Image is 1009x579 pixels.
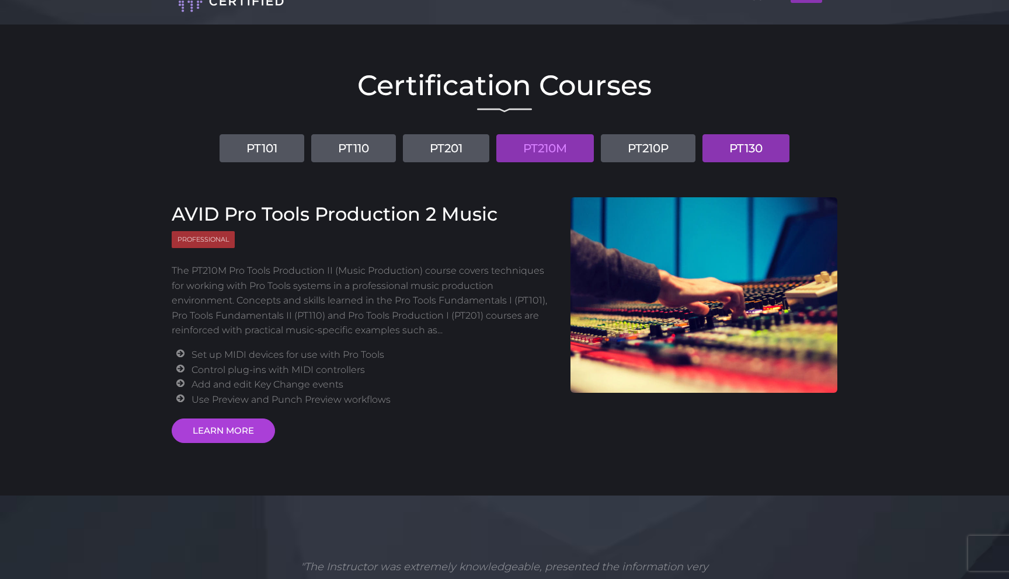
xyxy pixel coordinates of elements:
a: PT210P [601,134,695,162]
li: Use Preview and Punch Preview workflows [192,392,552,407]
img: decorative line [477,108,532,113]
a: PT201 [403,134,489,162]
h2: Certification Courses [172,71,837,99]
a: PT130 [702,134,789,162]
li: Set up MIDI devices for use with Pro Tools [192,347,552,362]
a: PT110 [311,134,396,162]
a: LEARN MORE [172,418,275,443]
img: AVID Pro Tools Production 2 Course [570,197,838,393]
li: Add and edit Key Change events [192,377,552,392]
h3: AVID Pro Tools Production 2 Music [172,203,553,225]
a: PT210M [496,134,594,162]
p: The PT210M Pro Tools Production II (Music Production) course covers techniques for working with P... [172,263,553,338]
a: PT101 [220,134,304,162]
li: Control plug-ins with MIDI controllers [192,362,552,378]
span: Professional [172,231,235,248]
